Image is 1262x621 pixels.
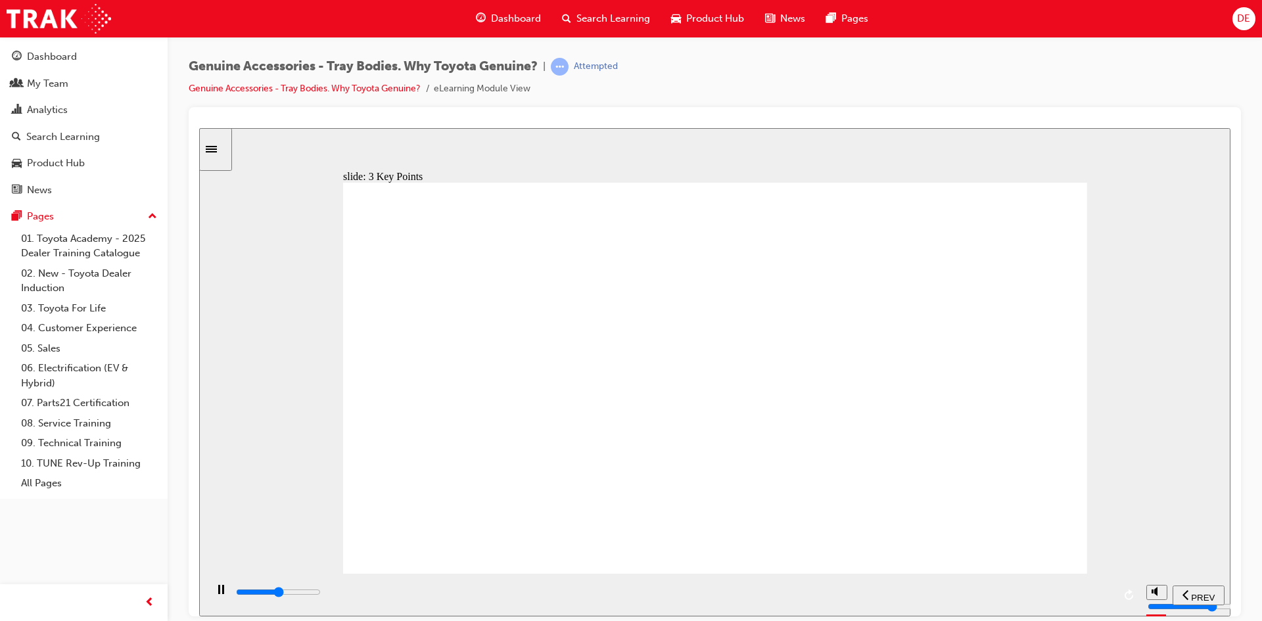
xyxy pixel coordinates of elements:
[189,83,421,94] a: Genuine Accessories - Tray Bodies. Why Toyota Genuine?
[574,60,618,73] div: Attempted
[5,42,162,204] button: DashboardMy TeamAnalyticsSearch LearningProduct HubNews
[476,11,486,27] span: guage-icon
[16,473,162,494] a: All Pages
[27,103,68,118] div: Analytics
[12,211,22,223] span: pages-icon
[465,5,551,32] a: guage-iconDashboard
[551,58,569,76] span: learningRecordVerb_ATTEMPT-icon
[5,151,162,175] a: Product Hub
[755,5,816,32] a: news-iconNews
[5,72,162,96] a: My Team
[948,473,1033,484] input: volume
[780,11,805,26] span: News
[27,49,77,64] div: Dashboard
[16,229,162,264] a: 01. Toyota Academy - 2025 Dealer Training Catalogue
[576,11,650,26] span: Search Learning
[992,465,1016,474] span: PREV
[765,11,775,27] span: news-icon
[434,81,530,97] li: eLearning Module View
[973,457,1025,477] button: previous
[7,446,941,488] div: playback controls
[16,264,162,298] a: 02. New - Toyota Dealer Induction
[947,457,968,472] button: volume
[16,338,162,359] a: 05. Sales
[1232,7,1255,30] button: DE
[16,413,162,434] a: 08. Service Training
[562,11,571,27] span: search-icon
[16,318,162,338] a: 04. Customer Experience
[1237,11,1250,26] span: DE
[921,457,941,477] button: replay
[5,178,162,202] a: News
[841,11,868,26] span: Pages
[189,59,538,74] span: Genuine Accessories - Tray Bodies. Why Toyota Genuine?
[686,11,744,26] span: Product Hub
[12,158,22,170] span: car-icon
[27,183,52,198] div: News
[16,433,162,453] a: 09. Technical Training
[16,358,162,393] a: 06. Electrification (EV & Hybrid)
[12,185,22,196] span: news-icon
[16,393,162,413] a: 07. Parts21 Certification
[12,51,22,63] span: guage-icon
[671,11,681,27] span: car-icon
[816,5,879,32] a: pages-iconPages
[5,45,162,69] a: Dashboard
[12,78,22,90] span: people-icon
[5,125,162,149] a: Search Learning
[973,446,1025,488] nav: slide navigation
[16,453,162,474] a: 10. TUNE Rev-Up Training
[826,11,836,27] span: pages-icon
[16,298,162,319] a: 03. Toyota For Life
[5,204,162,229] button: Pages
[37,459,122,469] input: slide progress
[491,11,541,26] span: Dashboard
[12,104,22,116] span: chart-icon
[661,5,755,32] a: car-iconProduct Hub
[7,4,111,34] img: Trak
[26,129,100,145] div: Search Learning
[145,595,154,611] span: prev-icon
[5,98,162,122] a: Analytics
[27,76,68,91] div: My Team
[12,131,21,143] span: search-icon
[551,5,661,32] a: search-iconSearch Learning
[543,59,546,74] span: |
[27,209,54,224] div: Pages
[947,446,967,488] div: misc controls
[27,156,85,171] div: Product Hub
[7,456,29,478] button: play/pause
[148,208,157,225] span: up-icon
